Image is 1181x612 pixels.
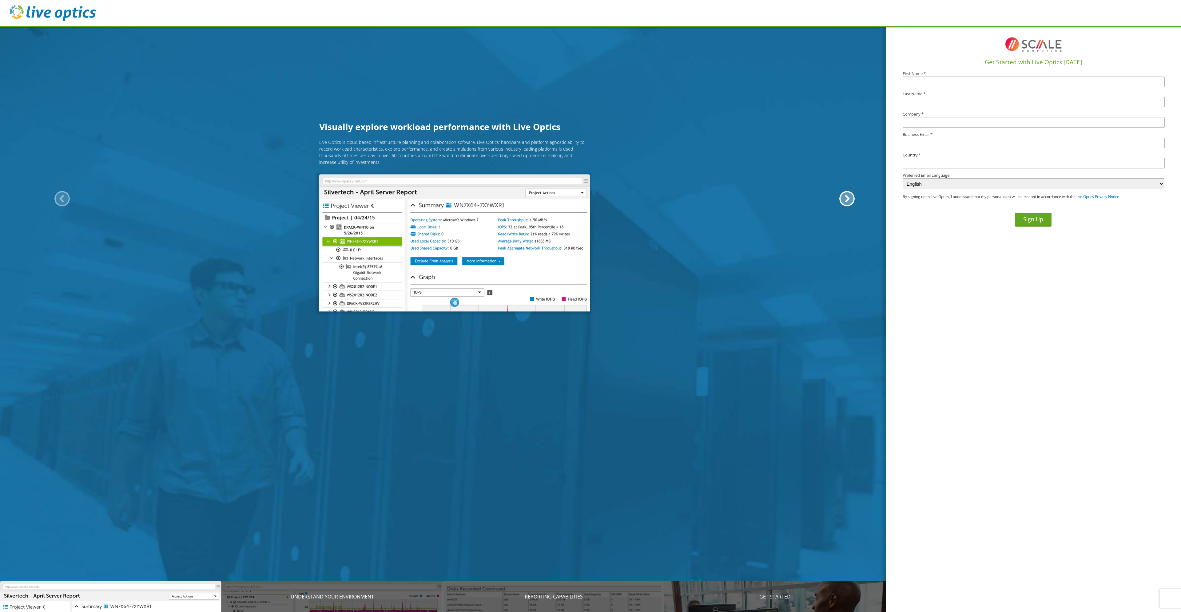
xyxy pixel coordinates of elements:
[903,194,1138,199] p: By signing up to Live Optics, I understand that my personal data will be treated in accordance wi...
[10,5,96,21] img: live_optics_svg.svg
[221,593,443,600] p: Understand your environment
[903,173,1164,177] label: Preferred Email Language
[319,139,590,165] p: Live Optics is cloud based infrastructure planning and collaboration software. Live Optics' hardw...
[903,153,1164,157] label: Country *
[443,593,664,600] p: Reporting Capabilities
[903,72,1164,76] label: First Name *
[1076,194,1119,199] a: Live Optics Privacy Notice
[903,132,1164,136] label: Business Email *
[1015,213,1052,227] button: Sign Up
[319,120,590,133] h1: Visually explore workload performance with Live Optics
[888,58,1179,67] h1: Get Started with Live Optics [DATE]
[903,92,1164,96] label: Last Name *
[903,112,1164,116] label: Company *
[664,593,886,600] p: Get Started
[1003,32,1064,57] img: I8TqFF2VWMAAAAASUVORK5CYII=
[319,175,590,312] img: Introducing Live Optics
